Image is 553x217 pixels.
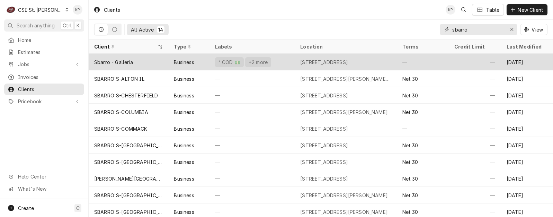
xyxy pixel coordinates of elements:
[94,59,133,66] div: Sbarro - Galleria
[449,87,501,104] div: —
[6,5,16,15] div: C
[94,158,163,166] div: SBARRO'S-[GEOGRAPHIC_DATA]
[209,170,295,187] div: —
[18,98,70,105] span: Pricebook
[402,158,418,166] div: Net 30
[501,120,553,137] div: [DATE]
[77,22,80,29] span: K
[94,125,148,132] div: SBARRO'S-COMMACK
[520,24,547,35] button: View
[507,43,546,50] div: Last Modified
[174,75,194,83] div: Business
[94,208,163,216] div: SBARRO'S-[GEOGRAPHIC_DATA]
[209,137,295,154] div: —
[248,59,268,66] div: +2 more
[530,26,544,33] span: View
[506,24,517,35] button: Erase input
[300,108,388,116] div: [STREET_ADDRESS][PERSON_NAME]
[174,208,194,216] div: Business
[300,142,348,149] div: [STREET_ADDRESS]
[174,92,194,99] div: Business
[449,104,501,120] div: —
[449,120,501,137] div: —
[402,208,418,216] div: Net 30
[402,43,442,50] div: Terms
[174,125,194,132] div: Business
[458,4,469,15] button: Open search
[449,170,501,187] div: —
[18,73,81,81] span: Invoices
[4,59,84,70] a: Go to Jobs
[94,142,163,149] div: SBARRO'S-[GEOGRAPHIC_DATA]
[4,34,84,46] a: Home
[209,154,295,170] div: —
[449,54,501,70] div: —
[94,108,148,116] div: SBARRO'S-COLUMBIA
[174,158,194,166] div: Business
[501,187,553,203] div: [DATE]
[18,36,81,44] span: Home
[486,6,500,14] div: Table
[174,108,194,116] div: Business
[452,24,504,35] input: Keyword search
[209,120,295,137] div: —
[174,192,194,199] div: Business
[209,87,295,104] div: —
[454,43,494,50] div: Credit Limit
[4,171,84,182] a: Go to Help Center
[397,54,449,70] div: —
[215,43,289,50] div: Labels
[6,5,16,15] div: CSI St. Louis's Avatar
[18,173,80,180] span: Help Center
[300,75,391,83] div: [STREET_ADDRESS][PERSON_NAME][PERSON_NAME]
[300,175,348,182] div: [STREET_ADDRESS]
[76,205,80,212] span: C
[209,70,295,87] div: —
[300,59,348,66] div: [STREET_ADDRESS]
[4,96,84,107] a: Go to Pricebook
[501,70,553,87] div: [DATE]
[501,87,553,104] div: [DATE]
[516,6,545,14] span: New Client
[17,22,55,29] span: Search anything
[94,175,163,182] div: [PERSON_NAME][GEOGRAPHIC_DATA]
[300,158,348,166] div: [STREET_ADDRESS]
[18,205,34,211] span: Create
[94,192,163,199] div: SBARRO'S-[GEOGRAPHIC_DATA]
[63,22,72,29] span: Ctrl
[94,43,156,50] div: Client
[18,6,63,14] div: CSI St. [PERSON_NAME]
[209,187,295,203] div: —
[501,104,553,120] div: [DATE]
[402,142,418,149] div: Net 30
[174,175,194,182] div: Business
[300,208,388,216] div: [STREET_ADDRESS][PERSON_NAME]
[158,26,163,33] div: 14
[501,154,553,170] div: [DATE]
[18,185,80,192] span: What's New
[402,75,418,83] div: Net 30
[4,71,84,83] a: Invoices
[18,49,81,56] span: Estimates
[209,104,295,120] div: —
[131,26,154,33] div: All Active
[94,75,144,83] div: SBARRO'S-ALTON IL
[402,92,418,99] div: Net 30
[300,125,348,132] div: [STREET_ADDRESS]
[501,170,553,187] div: [DATE]
[174,59,194,66] div: Business
[94,92,158,99] div: SBARRO'S-CHESTERFIELD
[174,43,202,50] div: Type
[300,92,348,99] div: [STREET_ADDRESS]
[18,61,70,68] span: Jobs
[449,187,501,203] div: —
[218,59,241,66] div: ² COD 💵
[397,120,449,137] div: —
[507,4,547,15] button: New Client
[73,5,82,15] div: Kym Parson's Avatar
[402,175,418,182] div: Net 30
[73,5,82,15] div: KP
[4,46,84,58] a: Estimates
[449,137,501,154] div: —
[402,192,418,199] div: Net 30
